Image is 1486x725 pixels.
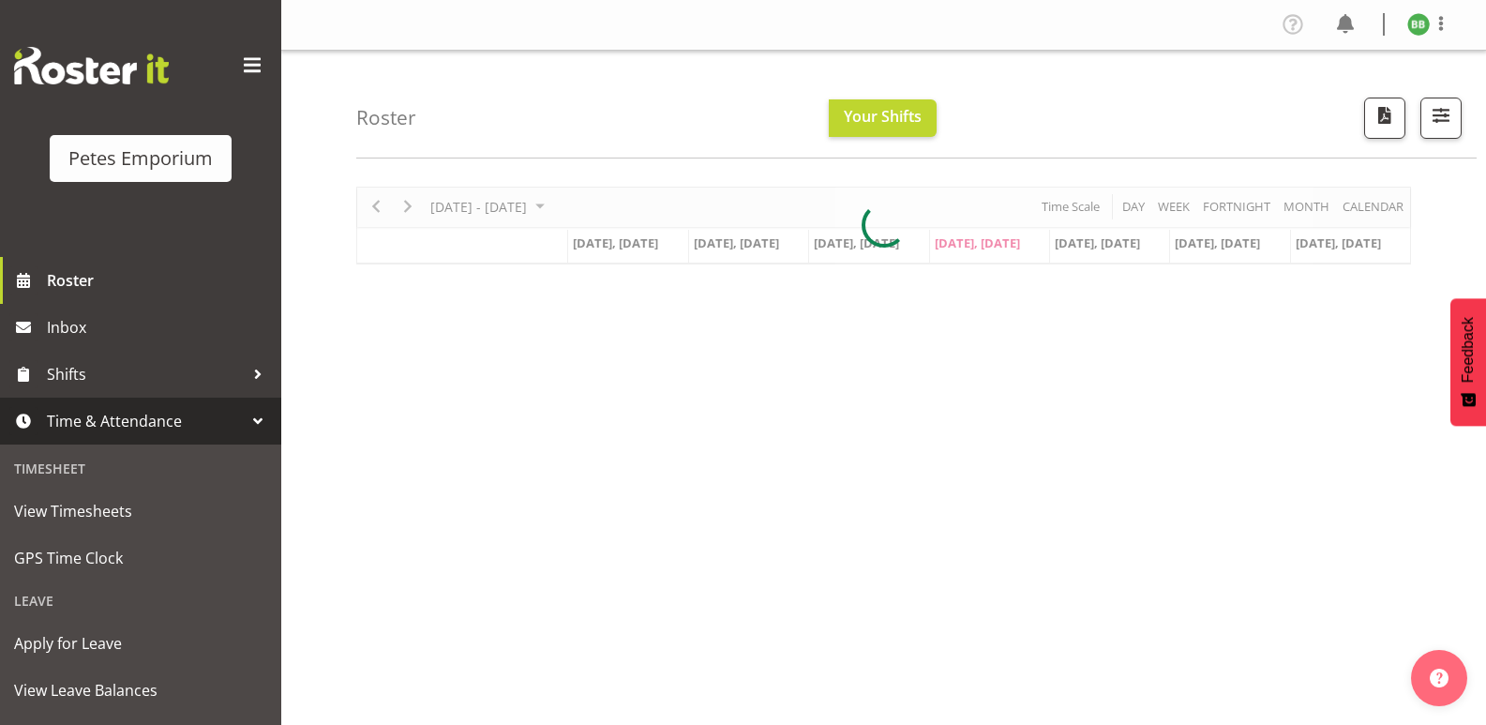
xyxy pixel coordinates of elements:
span: Your Shifts [844,106,922,127]
span: Feedback [1460,317,1477,383]
span: View Timesheets [14,497,267,525]
span: Roster [47,266,272,295]
img: beena-bist9974.jpg [1407,13,1430,36]
a: Apply for Leave [5,620,277,667]
a: View Timesheets [5,488,277,535]
a: View Leave Balances [5,667,277,714]
a: GPS Time Clock [5,535,277,582]
img: Rosterit website logo [14,47,169,84]
span: Inbox [47,313,272,341]
button: Download a PDF of the roster according to the set date range. [1364,98,1405,139]
h4: Roster [356,107,416,128]
img: help-xxl-2.png [1430,669,1448,687]
span: Apply for Leave [14,629,267,657]
span: GPS Time Clock [14,544,267,572]
div: Leave [5,582,277,620]
button: Your Shifts [829,99,937,137]
div: Timesheet [5,449,277,488]
span: Time & Attendance [47,407,244,435]
button: Filter Shifts [1420,98,1462,139]
span: Shifts [47,360,244,388]
button: Feedback - Show survey [1450,298,1486,426]
span: View Leave Balances [14,676,267,704]
div: Petes Emporium [68,144,213,173]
